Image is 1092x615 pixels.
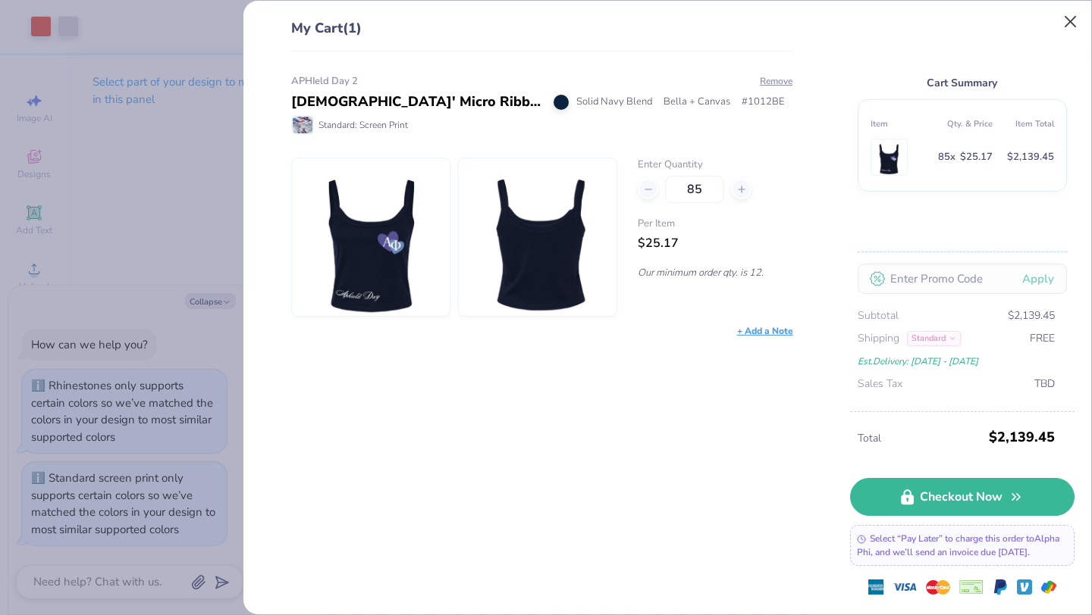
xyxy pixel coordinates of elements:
[858,353,1055,370] div: Est. Delivery: [DATE] - [DATE]
[638,217,792,232] span: Per Item
[306,158,436,316] img: Bella + Canvas 1012BE
[850,525,1075,566] div: Select “Pay Later” to charge this order to Alpha Phi , and we’ll send an invoice due [DATE].
[989,423,1055,451] span: $2,139.45
[993,579,1008,595] img: Paypal
[874,139,904,175] img: Bella + Canvas 1012BE
[858,74,1067,92] div: Cart Summary
[858,430,984,447] span: Total
[893,575,917,599] img: visa
[293,117,312,133] img: Standard: Screen Print
[742,95,784,110] span: # 1012BE
[858,330,899,347] span: Shipping
[960,148,993,166] span: $25.17
[926,575,950,599] img: master-card
[665,176,724,203] input: – –
[472,158,603,316] img: Bella + Canvas 1012BE
[664,95,730,110] span: Bella + Canvas
[318,118,408,132] span: Standard: Screen Print
[907,331,961,346] div: Standard
[759,74,793,88] button: Remove
[868,579,883,595] img: express
[1030,330,1055,347] span: FREE
[931,112,993,136] th: Qty. & Price
[291,74,793,89] div: APHIeld Day 2
[1056,8,1085,36] button: Close
[638,158,792,173] label: Enter Quantity
[1007,148,1054,166] span: $2,139.45
[850,478,1075,516] a: Checkout Now
[1041,579,1056,595] img: GPay
[638,235,679,251] span: $25.17
[1008,307,1055,324] span: $2,139.45
[291,92,542,112] div: [DEMOGRAPHIC_DATA]' Micro Ribbed Scoop Tank
[1017,579,1032,595] img: Venmo
[858,264,1067,294] input: Enter Promo Code
[938,148,955,166] span: 85 x
[737,324,793,338] div: + Add a Note
[576,95,652,110] span: Solid Navy Blend
[638,266,792,279] p: Our minimum order qty. is 12.
[959,579,984,595] img: cheque
[1034,376,1055,392] span: TBD
[871,112,932,136] th: Item
[858,376,902,392] span: Sales Tax
[993,112,1054,136] th: Item Total
[858,307,899,324] span: Subtotal
[291,18,793,52] div: My Cart (1)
